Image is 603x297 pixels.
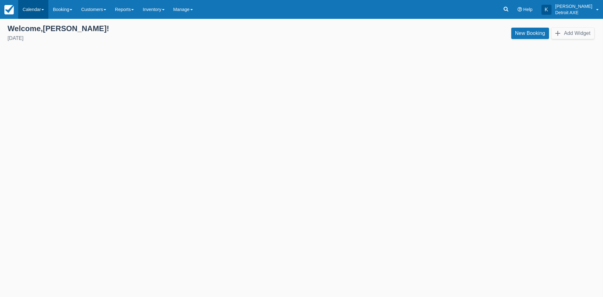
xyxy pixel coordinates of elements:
i: Help [518,7,522,12]
img: checkfront-main-nav-mini-logo.png [4,5,14,14]
span: Help [523,7,533,12]
p: [PERSON_NAME] [555,3,592,9]
a: New Booking [511,28,549,39]
p: Detroit AXE [555,9,592,16]
div: [DATE] [8,35,296,42]
div: K [541,5,551,15]
button: Add Widget [551,28,594,39]
div: Welcome , [PERSON_NAME] ! [8,24,296,33]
